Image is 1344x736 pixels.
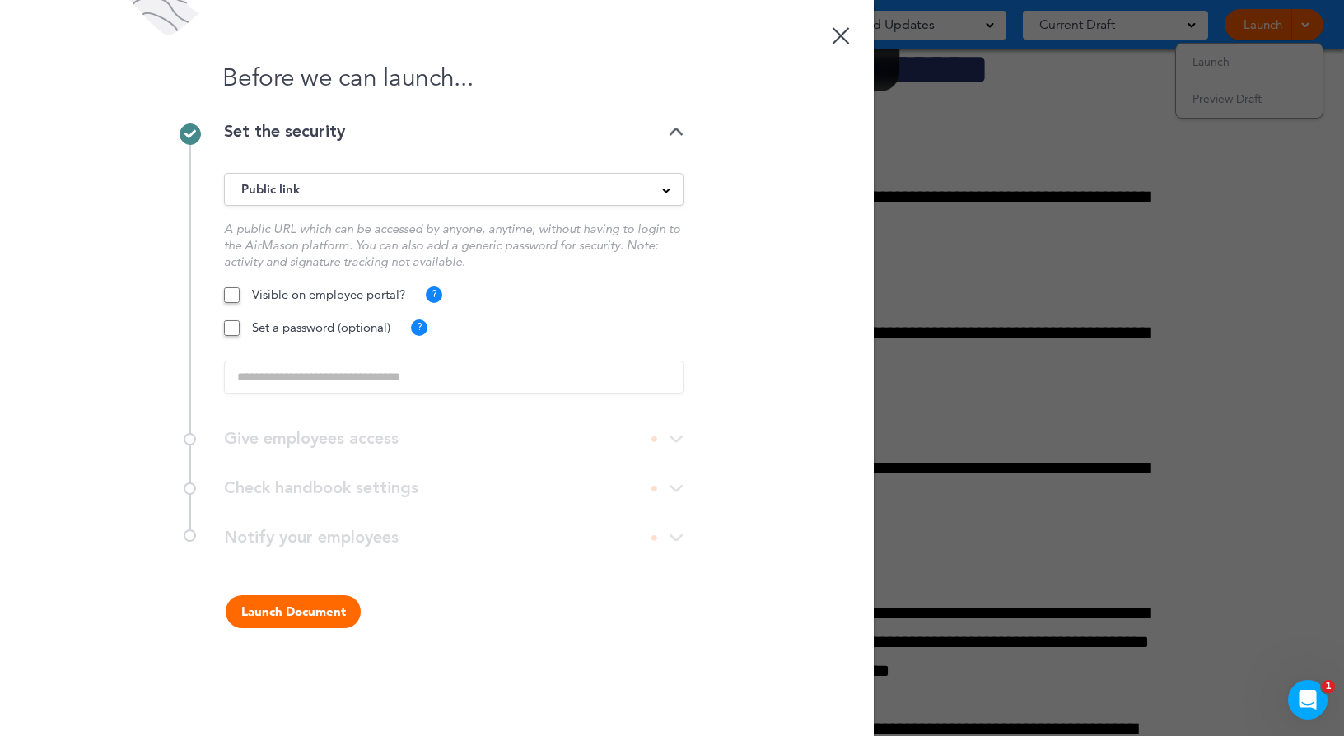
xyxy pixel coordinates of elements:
h1: Before we can launch... [189,66,684,91]
span: 1 [1322,680,1335,693]
button: Launch Document [226,595,361,628]
div: ? [411,319,427,336]
img: arrow-down@2x.png [669,127,684,137]
span: Public link [241,178,300,201]
div: ? [426,286,442,303]
p: Set a password (optional) [252,319,390,336]
div: Set the security [224,123,684,140]
p: Visible on employee portal? [252,286,405,303]
p: A public URL which can be accessed by anyone, anytime, without having to login to the AirMason pl... [224,221,684,270]
iframe: Intercom live chat [1288,680,1328,720]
